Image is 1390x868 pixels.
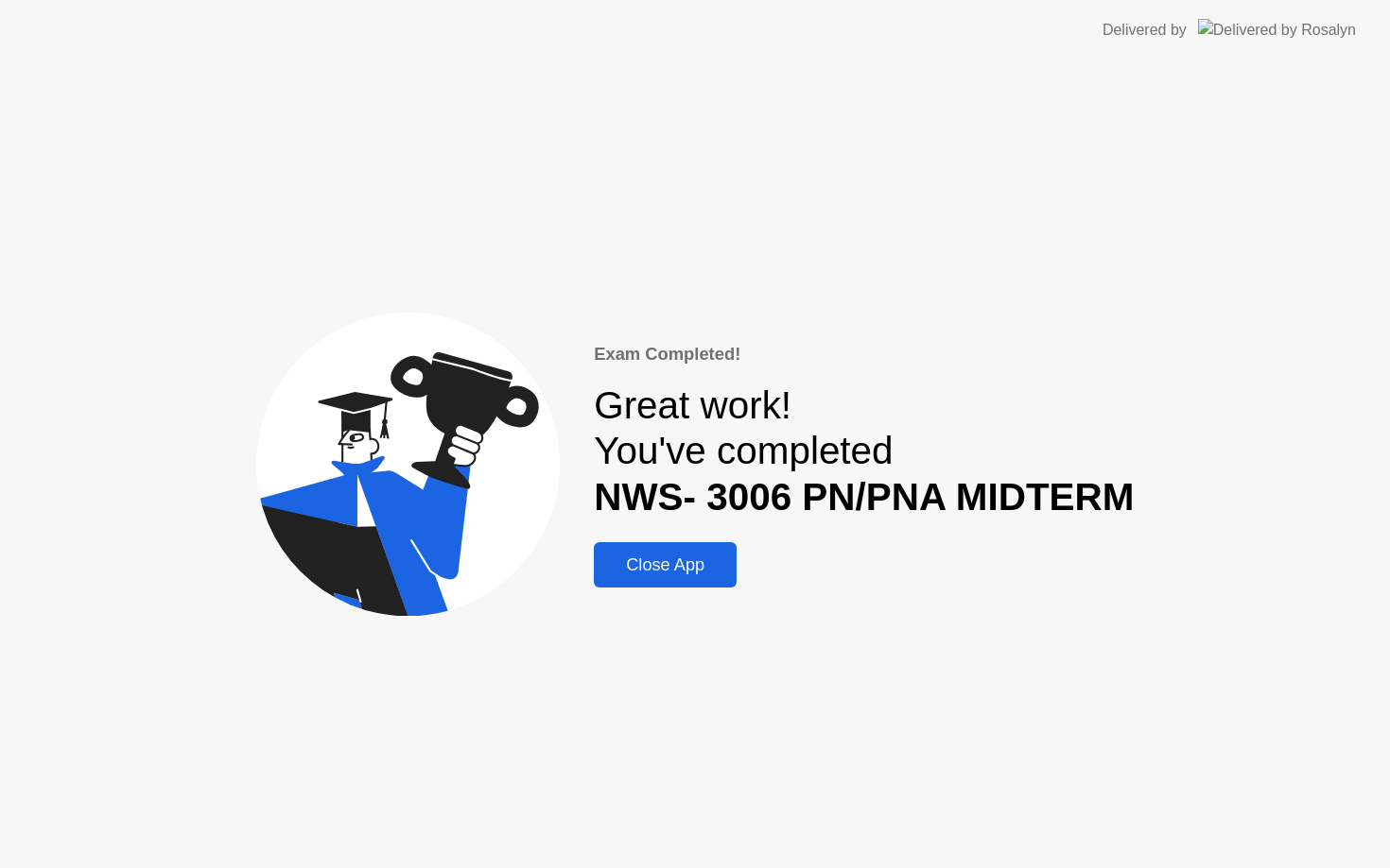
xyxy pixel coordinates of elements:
div: Close App [599,555,731,575]
b: NWS- 3006 PN/PNA MIDTERM [594,475,1134,519]
img: Delivered by Rosalyn [1198,19,1356,41]
div: Delivered by [1103,19,1187,42]
div: Exam Completed! [594,341,1134,367]
button: Close App [594,542,737,587]
div: Great work! You've completed [594,383,1134,520]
